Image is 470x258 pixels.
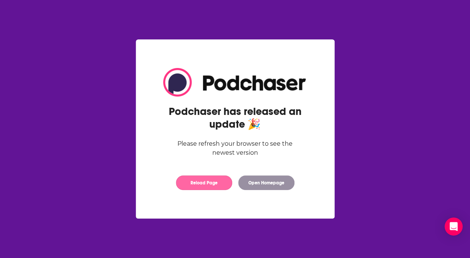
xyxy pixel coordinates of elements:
button: Open Homepage [238,175,294,190]
h2: Podchaser has released an update 🎉 [163,105,307,131]
button: Reload Page [176,175,232,190]
div: Open Intercom Messenger [444,217,462,235]
div: Please refresh your browser to see the newest version [163,139,307,157]
img: Logo [163,68,307,97]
